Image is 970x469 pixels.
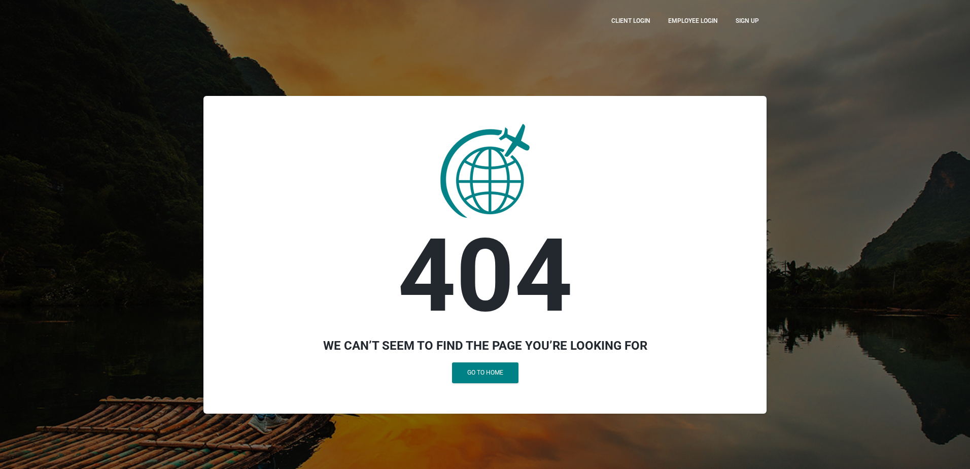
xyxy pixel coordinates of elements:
img: travel-icon.png [440,124,530,218]
h1: 404 [214,218,756,334]
p: We can’t seem to find the page you’re looking for [214,340,756,352]
a: CLient Login [604,8,658,33]
a: Go to Home [452,362,518,383]
a: Sign up [728,8,767,33]
a: Employee Login [661,8,725,33]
